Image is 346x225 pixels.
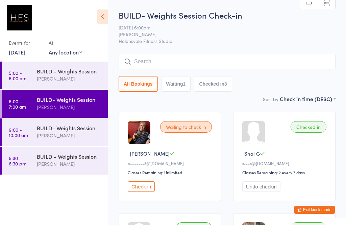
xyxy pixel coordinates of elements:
div: Classes Remaining: 2 every 7 days [242,170,328,175]
a: 9:00 -10:00 amBUILD- Weights Session[PERSON_NAME] [2,118,108,146]
h2: BUILD- Weights Session Check-in [119,9,336,21]
div: s•••s@[DOMAIN_NAME] [242,160,328,166]
button: Exit kiosk mode [294,206,335,214]
button: Check in [128,181,155,192]
div: Any location [49,48,82,56]
div: BUILD- Weights Session [37,96,102,103]
div: 8 [224,81,227,87]
time: 5:00 - 6:00 am [9,70,26,81]
img: Helensvale Fitness Studio (HFS) [7,5,32,30]
img: image1692932451.png [128,121,150,144]
span: Shai G [244,150,260,157]
div: [PERSON_NAME] [37,103,102,111]
div: Classes Remaining: Unlimited [128,170,214,175]
time: 9:00 - 10:00 am [9,127,28,138]
div: BUILD- Weights Session [37,124,102,132]
a: 6:00 -7:00 amBUILD- Weights Session[PERSON_NAME] [2,90,108,118]
time: 6:00 - 7:00 am [9,98,26,109]
button: Undo checkin [242,181,280,192]
button: Waiting1 [161,76,191,92]
time: 5:30 - 6:30 pm [9,155,26,166]
button: Checked in8 [194,76,232,92]
div: BUILD - Weights Session [37,153,102,160]
div: [PERSON_NAME] [37,75,102,83]
div: [PERSON_NAME] [37,160,102,168]
div: Events for [9,37,42,48]
span: [PERSON_NAME] [119,31,325,38]
span: [DATE] 6:00am [119,24,325,31]
div: BUILD - Weights Session [37,67,102,75]
div: Waiting to check in [160,121,212,133]
div: Checked in [291,121,326,133]
div: 1 [183,81,186,87]
div: At [49,37,82,48]
div: Check in time (DESC) [280,95,336,103]
a: [DATE] [9,48,25,56]
input: Search [119,54,336,69]
div: [PERSON_NAME] [37,132,102,139]
span: Helensvale Fitness Studio [119,38,336,44]
button: All Bookings [119,76,158,92]
label: Sort by [263,96,278,103]
span: [PERSON_NAME] [130,150,170,157]
a: 5:00 -6:00 amBUILD - Weights Session[PERSON_NAME] [2,62,108,89]
div: e•••••••3@[DOMAIN_NAME] [128,160,214,166]
a: 5:30 -6:30 pmBUILD - Weights Session[PERSON_NAME] [2,147,108,175]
